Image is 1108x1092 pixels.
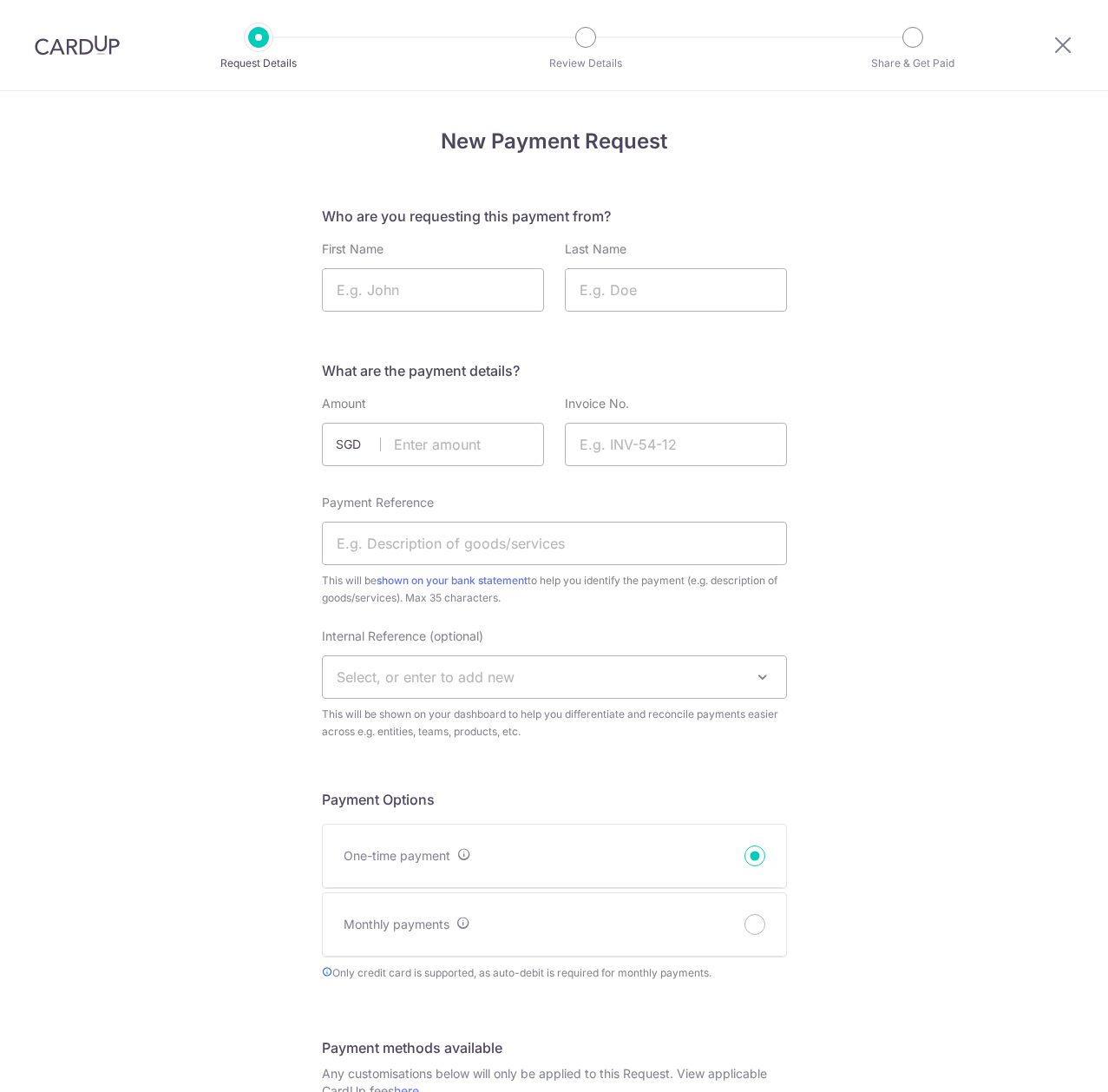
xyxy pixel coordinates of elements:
h4: New Payment Request [322,126,787,157]
input: E.g. Description of goods/services [322,522,787,565]
input: E.g. Doe [565,268,787,312]
span: Monthly payments [344,917,449,931]
span: This will be shown on your dashboard to help you differentiate and reconcile payments easier acro... [322,706,787,740]
input: E.g. John [322,268,544,312]
span: One-time payment [344,848,450,863]
h5: What are the payment details? [322,360,787,381]
span: Only credit card is supported, as auto-debit is required for monthly payments. [322,964,787,982]
span: Select, or enter to add new [337,668,515,686]
h5: Who are you requesting this payment from? [322,206,787,227]
span: SGD [336,436,381,453]
label: First Name [322,240,384,258]
span: This will be to help you identify the payment (e.g. description of goods/services). Max 35 charac... [322,572,787,607]
img: CardUp [35,35,120,56]
input: E.g. INV-54-12 [565,423,787,466]
p: Share & Get Paid [849,55,977,72]
label: Internal Reference (optional) [322,628,483,645]
a: shown on your bank statement [377,574,528,587]
label: Amount [322,395,366,412]
input: Enter amount [322,423,544,466]
label: Invoice No. [565,395,629,412]
p: Request Details [194,55,323,72]
h5: Payment Options [322,789,787,810]
label: Payment Reference [322,494,434,511]
iframe: Opens a widget where you can find more information [997,1040,1091,1083]
label: Last Name [565,240,626,258]
h5: Payment methods available [322,1037,787,1058]
p: Review Details [521,55,650,72]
